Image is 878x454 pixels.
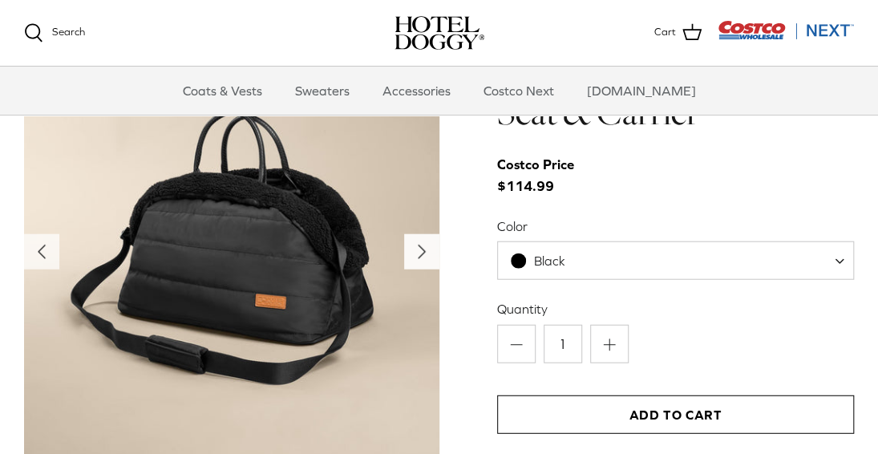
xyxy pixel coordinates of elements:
[654,24,676,41] span: Cart
[497,154,590,197] span: $114.99
[168,67,277,115] a: Coats & Vests
[497,241,854,280] span: Black
[281,67,364,115] a: Sweaters
[394,16,484,50] img: hoteldoggycom
[404,234,439,270] button: Next
[394,16,484,50] a: hoteldoggy.com hoteldoggycom
[469,67,568,115] a: Costco Next
[497,217,854,235] label: Color
[534,253,565,268] span: Black
[497,300,854,318] label: Quantity
[497,395,854,434] button: Add to Cart
[24,234,59,270] button: Previous
[544,325,582,363] input: Quantity
[654,22,702,43] a: Cart
[718,20,854,40] img: Costco Next
[52,26,85,38] span: Search
[497,154,574,176] div: Costco Price
[368,67,465,115] a: Accessories
[24,23,85,43] a: Search
[498,253,597,270] span: Black
[497,44,854,135] h1: Hotel Doggy Deluxe Car Seat & Carrier
[718,30,854,43] a: Visit Costco Next
[573,67,710,115] a: [DOMAIN_NAME]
